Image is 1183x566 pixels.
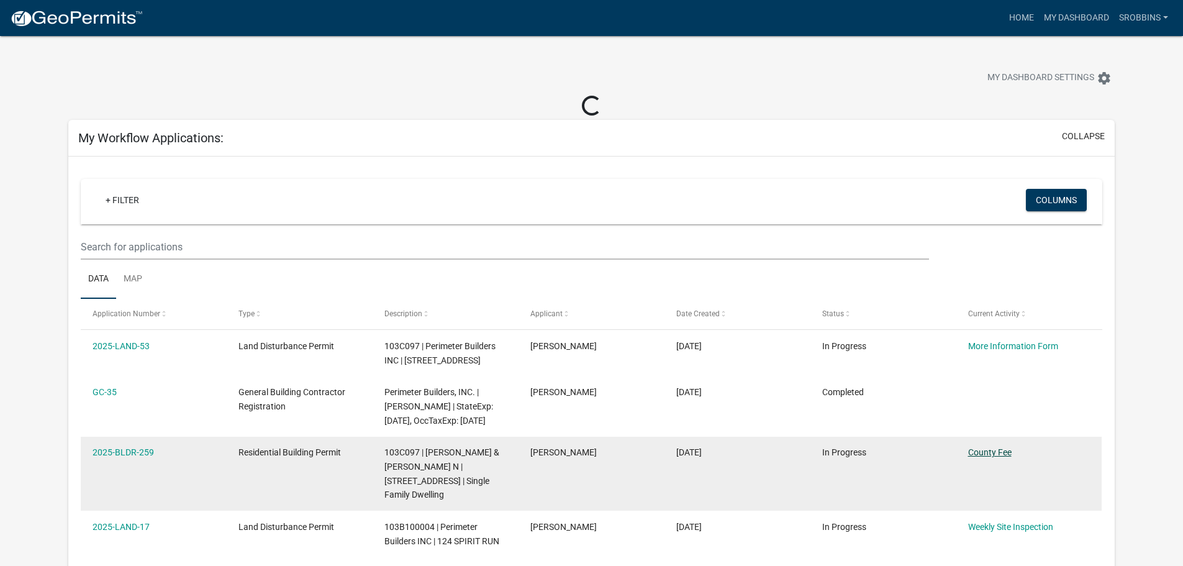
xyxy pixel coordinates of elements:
span: Shane Robbins [530,522,597,532]
a: 2025-LAND-53 [93,341,150,351]
a: My Dashboard [1039,6,1114,30]
span: Land Disturbance Permit [238,522,334,532]
h5: My Workflow Applications: [78,130,224,145]
a: Map [116,260,150,299]
span: Completed [822,387,864,397]
datatable-header-cell: Date Created [664,299,810,329]
a: More Information Form [968,341,1058,351]
span: Application Number [93,309,160,318]
a: Data [81,260,116,299]
span: 103C097 | Perimeter Builders INC | 123 CAPE VIEW LN [384,341,496,365]
span: Current Activity [968,309,1020,318]
span: Residential Building Permit [238,447,341,457]
span: 08/28/2025 [676,447,702,457]
span: Land Disturbance Permit [238,341,334,351]
span: Type [238,309,255,318]
span: 03/25/2025 [676,522,702,532]
a: Weekly Site Inspection [968,522,1053,532]
button: collapse [1062,130,1105,143]
span: Shane Robbins [530,387,597,397]
button: Columns [1026,189,1087,211]
datatable-header-cell: Type [227,299,373,329]
datatable-header-cell: Status [810,299,956,329]
i: settings [1097,71,1112,86]
span: In Progress [822,341,866,351]
span: In Progress [822,447,866,457]
span: In Progress [822,522,866,532]
a: + Filter [96,189,149,211]
span: 09/05/2025 [676,341,702,351]
button: My Dashboard Settingssettings [977,66,1122,90]
span: 08/28/2025 [676,387,702,397]
input: Search for applications [81,234,928,260]
span: Status [822,309,844,318]
a: County Fee [968,447,1012,457]
span: Description [384,309,422,318]
span: My Dashboard Settings [987,71,1094,86]
datatable-header-cell: Application Number [81,299,227,329]
span: Date Created [676,309,720,318]
a: 2025-BLDR-259 [93,447,154,457]
a: GC-35 [93,387,117,397]
span: 103B100004 | Perimeter Builders INC | 124 SPIRIT RUN [384,522,499,546]
span: General Building Contractor Registration [238,387,345,411]
datatable-header-cell: Current Activity [956,299,1102,329]
a: srobbins [1114,6,1173,30]
span: Perimeter Builders, INC. | Shane Robbins | StateExp: 06/30/2026, OccTaxExp: 12/31/2025 [384,387,493,426]
datatable-header-cell: Description [373,299,519,329]
span: Shane Robbins [530,447,597,457]
span: Shane Robbins [530,341,597,351]
datatable-header-cell: Applicant [519,299,664,329]
a: 2025-LAND-17 [93,522,150,532]
a: Home [1004,6,1039,30]
span: 103C097 | DAVIS ERIC P & EMILY N | 123 CAPE VIEW LN | Single Family Dwelling [384,447,499,500]
span: Applicant [530,309,563,318]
